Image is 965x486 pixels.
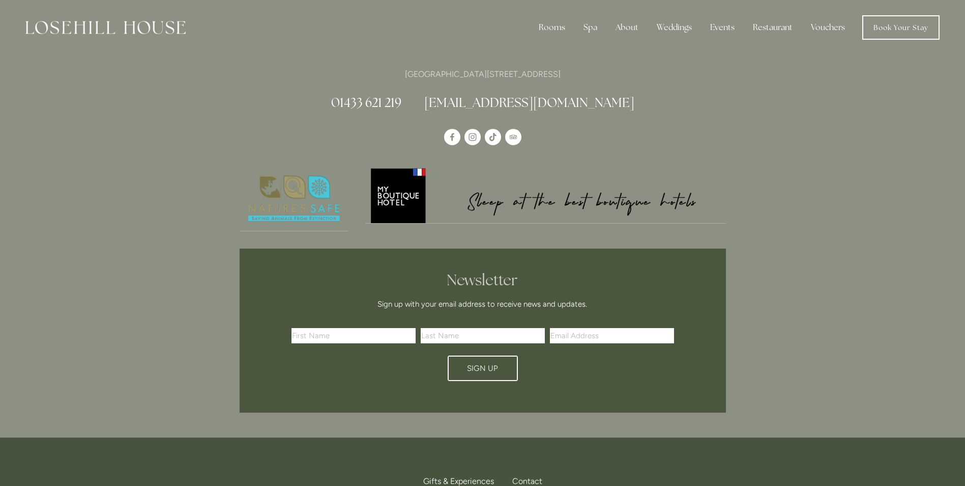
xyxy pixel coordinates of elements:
div: Restaurant [745,17,801,38]
a: [EMAIL_ADDRESS][DOMAIN_NAME] [424,94,634,111]
div: Weddings [649,17,700,38]
img: My Boutique Hotel - Logo [365,167,726,223]
div: About [607,17,647,38]
span: Gifts & Experiences [423,476,494,486]
span: Sign Up [467,364,498,373]
input: First Name [291,328,416,343]
img: Losehill House [25,21,186,34]
input: Email Address [550,328,674,343]
input: Last Name [421,328,545,343]
a: Book Your Stay [862,15,940,40]
p: Sign up with your email address to receive news and updates. [295,298,670,310]
p: [GEOGRAPHIC_DATA][STREET_ADDRESS] [240,67,726,81]
div: Rooms [531,17,573,38]
div: Spa [575,17,605,38]
a: TripAdvisor [505,129,521,145]
a: Instagram [464,129,481,145]
a: Losehill House Hotel & Spa [444,129,460,145]
a: TikTok [485,129,501,145]
button: Sign Up [448,356,518,381]
a: 01433 621 219 [331,94,401,111]
h2: Newsletter [295,271,670,289]
a: Vouchers [803,17,853,38]
div: Events [702,17,743,38]
img: Nature's Safe - Logo [240,167,348,231]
